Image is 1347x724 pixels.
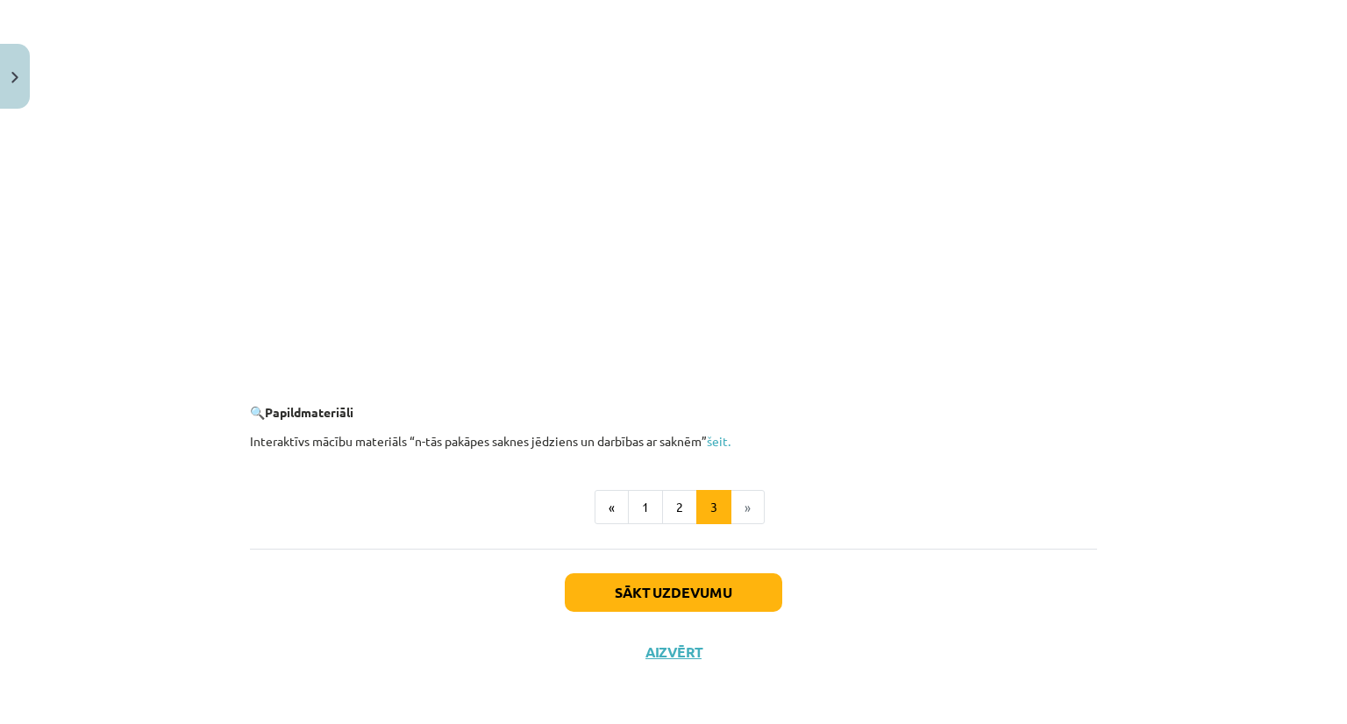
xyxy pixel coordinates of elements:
[640,643,707,661] button: Aizvērt
[628,490,663,525] button: 1
[595,490,629,525] button: «
[250,403,1097,422] p: 🔍
[250,432,1097,451] p: Interaktīvs mācību materiāls “n-tās pakāpes saknes jēdziens un darbības ar saknēm”
[11,72,18,83] img: icon-close-lesson-0947bae3869378f0d4975bcd49f059093ad1ed9edebbc8119c70593378902aed.svg
[707,433,731,449] a: šeit.
[250,490,1097,525] nav: Page navigation example
[273,404,353,420] b: apildmateriāli
[265,404,273,420] b: P
[696,490,731,525] button: 3
[565,573,782,612] button: Sākt uzdevumu
[662,490,697,525] button: 2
